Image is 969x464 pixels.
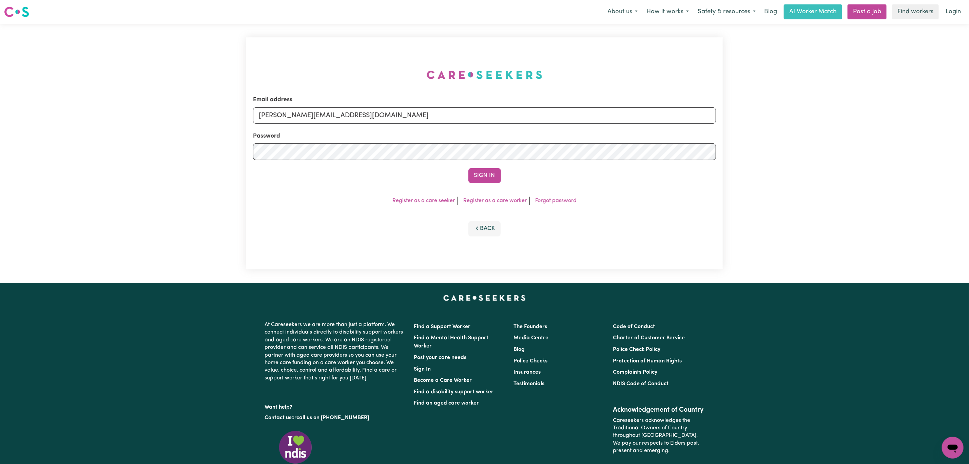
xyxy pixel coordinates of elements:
[613,324,655,329] a: Code of Conduct
[414,389,494,395] a: Find a disability support worker
[297,415,369,421] a: call us on [PHONE_NUMBER]
[613,370,657,375] a: Complaints Policy
[613,381,668,387] a: NDIS Code of Conduct
[253,132,280,141] label: Password
[468,221,501,236] button: Back
[414,324,471,329] a: Find a Support Worker
[603,5,642,19] button: About us
[414,400,479,406] a: Find an aged care worker
[265,401,406,411] p: Want help?
[443,295,526,301] a: Careseekers home page
[784,4,842,19] a: AI Worker Match
[253,107,716,124] input: Email address
[848,4,887,19] a: Post a job
[392,198,455,203] a: Register as a care seeker
[414,355,467,360] a: Post your care needs
[942,4,965,19] a: Login
[265,318,406,385] p: At Careseekers we are more than just a platform. We connect individuals directly to disability su...
[513,381,544,387] a: Testimonials
[463,198,527,203] a: Register as a care worker
[513,324,547,329] a: The Founders
[513,335,548,341] a: Media Centre
[693,5,760,19] button: Safety & resources
[265,415,292,421] a: Contact us
[468,168,501,183] button: Sign In
[613,414,704,458] p: Careseekers acknowledges the Traditional Owners of Country throughout [GEOGRAPHIC_DATA]. We pay o...
[892,4,939,19] a: Find workers
[535,198,577,203] a: Forgot password
[414,378,472,383] a: Become a Care Worker
[513,347,525,352] a: Blog
[613,406,704,414] h2: Acknowledgement of Country
[760,4,781,19] a: Blog
[613,358,682,364] a: Protection of Human Rights
[414,367,431,372] a: Sign In
[253,95,292,104] label: Email address
[942,437,964,459] iframe: Button to launch messaging window, conversation in progress
[642,5,693,19] button: How it works
[4,4,29,20] a: Careseekers logo
[613,335,685,341] a: Charter of Customer Service
[414,335,489,349] a: Find a Mental Health Support Worker
[513,370,541,375] a: Insurances
[613,347,660,352] a: Police Check Policy
[4,6,29,18] img: Careseekers logo
[265,411,406,424] p: or
[513,358,547,364] a: Police Checks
